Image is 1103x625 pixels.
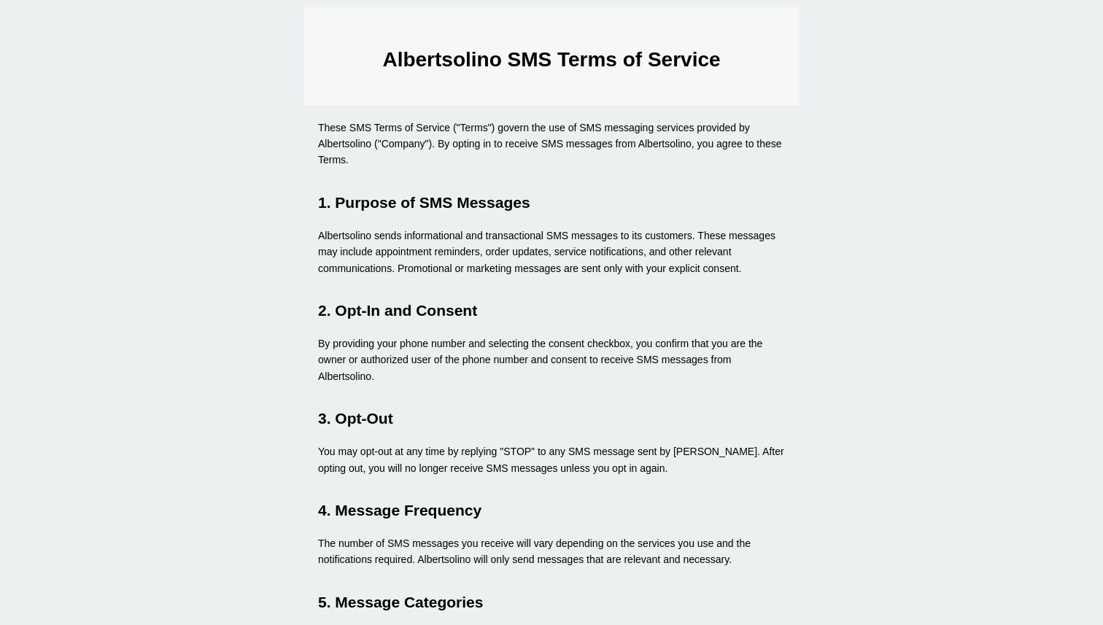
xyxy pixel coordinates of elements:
[318,228,785,276] p: Albertsolino sends informational and transactional SMS messages to its customers. These messages ...
[318,590,785,615] h2: 5. Message Categories
[318,498,785,523] h2: 4. Message Frequency
[318,443,785,476] p: You may opt-out at any time by replying "STOP" to any SMS message sent by [PERSON_NAME]. After op...
[318,298,785,323] h2: 2. Opt-In and Consent
[318,335,785,384] p: By providing your phone number and selecting the consent checkbox, you confirm that you are the o...
[318,190,785,215] h2: 1. Purpose of SMS Messages
[318,406,785,431] h2: 3. Opt-Out
[318,535,785,568] p: The number of SMS messages you receive will vary depending on the services you use and the notifi...
[318,44,785,77] h1: Albertsolino SMS Terms of Service
[318,120,785,168] p: These SMS Terms of Service ("Terms") govern the use of SMS messaging services provided by Alberts...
